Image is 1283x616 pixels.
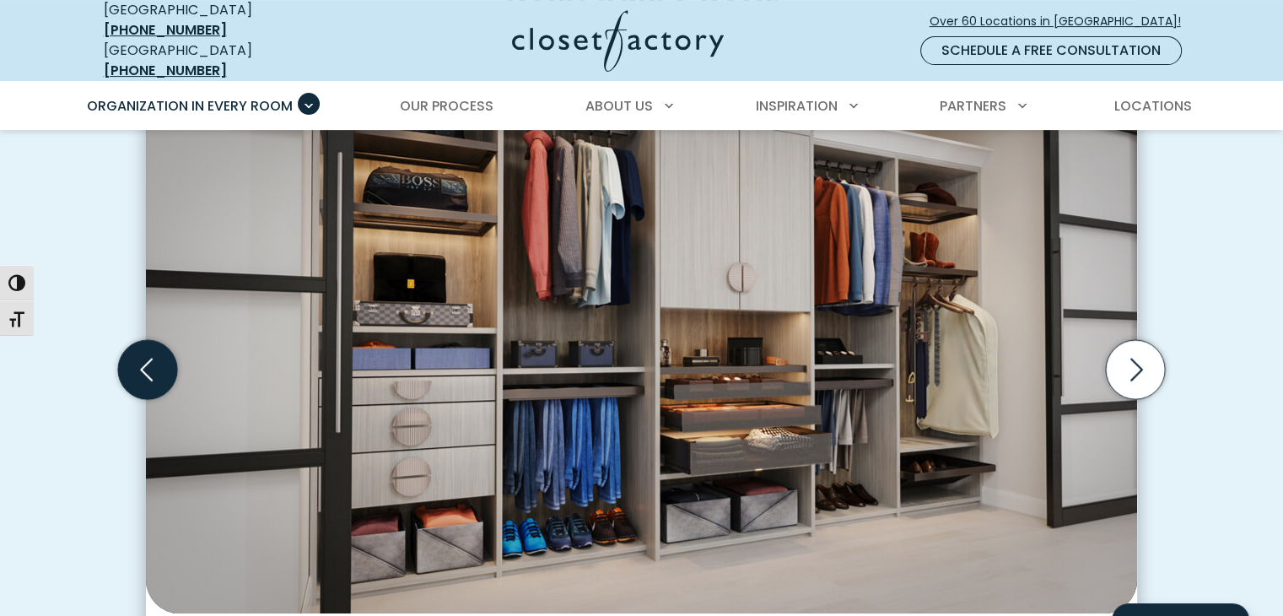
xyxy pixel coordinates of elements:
div: [GEOGRAPHIC_DATA] [104,41,348,81]
a: Over 60 Locations in [GEOGRAPHIC_DATA]! [929,7,1195,36]
img: Closet Factory Logo [512,10,724,72]
a: [PHONE_NUMBER] [104,61,227,80]
span: Organization in Every Room [87,96,293,116]
span: Partners [940,96,1006,116]
span: Inspiration [756,96,838,116]
button: Previous slide [111,333,184,406]
button: Next slide [1099,333,1172,406]
span: Locations [1113,96,1191,116]
a: Schedule a Free Consultation [920,36,1182,65]
img: Custom reach-in closet with pant hangers, custom cabinets and drawers [146,95,1137,613]
span: Our Process [400,96,493,116]
a: [PHONE_NUMBER] [104,20,227,40]
nav: Primary Menu [75,83,1209,130]
span: About Us [585,96,653,116]
span: Over 60 Locations in [GEOGRAPHIC_DATA]! [930,13,1194,30]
